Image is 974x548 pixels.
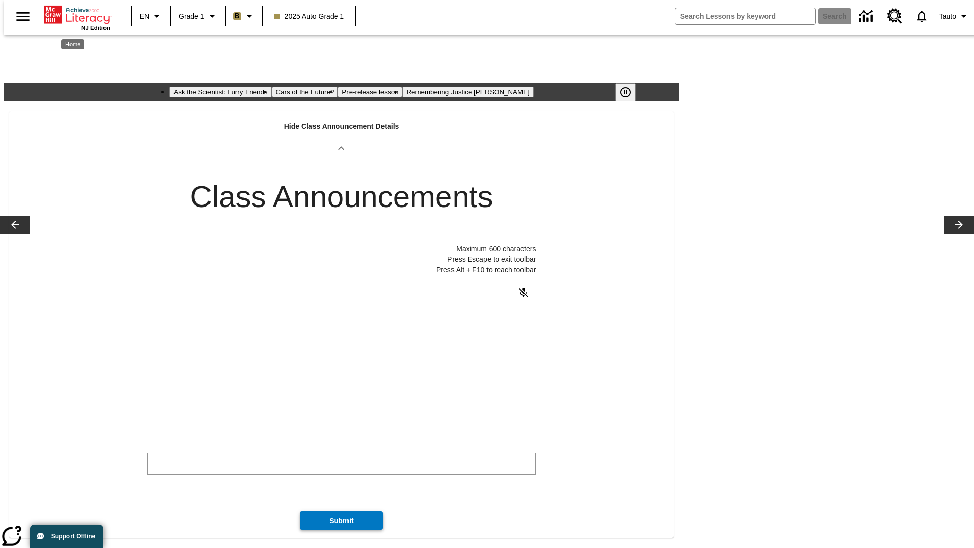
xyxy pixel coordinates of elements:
button: Click to activate and allow voice recognition [511,281,536,305]
p: Press Escape to exit toolbar [147,254,536,265]
p: Class Announcements attachment at [DATE] 7:43:55 AM [4,8,148,26]
span: Support Offline [51,533,95,540]
span: 2025 Auto Grade 1 [274,11,344,22]
span: NJ Edition [81,25,110,31]
a: Notifications [909,3,935,29]
button: Slide 2 Cars of the Future? [272,87,338,97]
button: Slide 1 Ask the Scientist: Furry Friends [169,87,271,97]
button: Slide 4 Remembering Justice O'Connor [402,87,533,97]
button: Slide 3 Pre-release lesson [338,87,402,97]
div: Home [61,39,84,49]
span: B [235,10,240,22]
button: Submit [300,511,383,530]
span: Grade 1 [179,11,204,22]
div: Hide Class Announcement Details [9,111,674,154]
button: Boost Class color is light brown. Change class color [229,7,259,25]
a: Home [44,5,110,25]
div: Pause [615,83,646,101]
button: Pause [615,83,636,101]
span: EN [140,11,149,22]
button: Language: EN, Select a language [135,7,167,25]
button: Profile/Settings [935,7,974,25]
button: Open side menu [8,2,38,31]
p: Hide Class Announcement Details [284,121,399,132]
button: Lesson carousel, Next [944,216,974,234]
div: Home [44,4,110,31]
p: Maximum 600 characters [147,244,536,254]
body: Maximum 600 characters Press Escape to exit toolbar Press Alt + F10 to reach toolbar [4,8,148,26]
h2: Class Announcements [190,179,493,215]
input: search field [675,8,815,24]
span: Tauto [939,11,956,22]
a: Data Center [853,3,881,30]
a: Resource Center, Will open in new tab [881,3,909,30]
button: Support Offline [30,525,103,548]
div: Hide Class Announcement Details [9,154,674,538]
p: Press Alt + F10 to reach toolbar [147,265,536,276]
button: Grade: Grade 1, Select a grade [175,7,222,25]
